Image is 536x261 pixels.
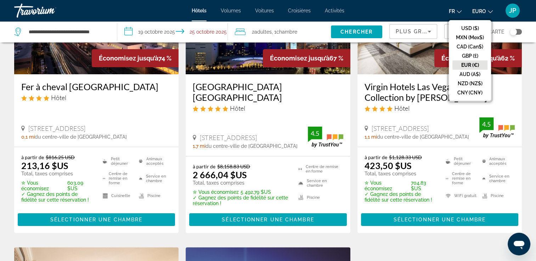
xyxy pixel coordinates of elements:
[307,179,343,188] font: Service en chambre
[365,180,409,191] span: ✮ Vous économisez
[14,1,85,20] a: Travorium
[479,120,493,128] div: 4.5
[365,160,411,171] ins: 423,50 $US
[21,94,171,101] div: Hôtel 4 étoiles
[193,81,343,103] h3: [GEOGRAPHIC_DATA] [GEOGRAPHIC_DATA]
[255,8,274,13] a: Voitures
[193,169,247,180] ins: 2 666,04 $US
[395,27,431,36] mat-select: Trier par
[21,191,94,203] p: ✓ Gagnez des points de fidélité sur cette réservation !
[67,180,94,191] font: 603,09 $US
[434,49,522,67] div: 62 %
[472,6,493,16] button: Changer de devise
[193,195,289,206] p: ✓ Gagnez des points de fidélité sur cette réservation !
[263,49,350,67] div: 67 %
[488,27,504,37] span: Carte
[272,29,276,35] font: , 1
[21,160,68,171] ins: 213,16 $US
[189,213,346,226] button: Sélectionner une chambre
[365,134,377,140] span: 1,1 mi
[252,29,254,35] font: 2
[365,81,515,103] a: Virgin Hotels Las Vegas Curio Collection by [PERSON_NAME]
[92,49,179,67] div: 74 %
[50,217,142,222] span: Sélectionner une chambre
[509,7,516,14] span: JP
[394,217,486,222] span: Sélectionner une chambre
[21,180,66,191] span: ✮ Vous économisez
[411,180,437,191] font: 704,83 $US
[372,124,429,132] span: [STREET_ADDRESS]
[18,213,175,226] button: Sélectionner une chambre
[452,33,487,42] button: MXN (Mex$)
[452,70,487,79] button: AUD (A$)
[189,215,346,223] a: Sélectionner une chambre
[361,215,518,223] a: Sélectionner une chambre
[46,154,75,160] del: $816.25 USD
[395,29,480,34] span: Plus grandes économies
[452,88,487,97] button: CNY (CN¥)
[365,104,515,112] div: Hôtel 4 étoiles
[270,54,329,62] span: Économisez jusqu’à
[449,6,462,16] button: Changer la langue
[28,27,106,37] input: Rechercher une destination hôtelière
[454,157,479,166] font: Petit déjeuner
[18,215,175,223] a: Sélectionner une chambre
[452,60,487,70] button: EUR (€)
[288,8,311,13] a: Croisières
[51,94,66,101] span: Hôtel
[221,8,241,13] span: Volumes
[193,189,239,195] span: ✮ Vous économisez
[331,25,383,38] button: Rechercher
[489,174,515,183] font: Service en chambre
[241,189,271,195] font: 5 492,79 $US
[340,29,373,35] span: Chercher
[503,3,522,18] button: Menu utilisateur
[28,124,85,132] span: [STREET_ADDRESS]
[365,171,437,176] p: Total, taxes comprises
[452,24,487,33] button: USD ($)
[504,29,522,35] button: Basculer la carte
[205,143,298,149] span: du centre-ville de [GEOGRAPHIC_DATA]
[394,104,410,112] span: Hôtel
[452,79,487,88] button: NZD (NZ$)
[389,154,422,160] del: $1,128.33 USD
[109,172,135,185] font: Centre de remise en forme
[35,134,127,140] span: du centre-ville de [GEOGRAPHIC_DATA]
[21,171,94,176] p: Total, taxes comprises
[308,129,322,138] div: 4.5
[306,164,343,174] font: Centre de remise en forme
[452,42,487,51] button: CAD (Can$)
[325,8,344,13] a: Activités
[441,54,501,62] span: Économisez jusqu’à
[230,104,245,112] span: Hôtel
[276,29,297,35] span: Chambre
[99,54,158,62] span: Économisez jusqu’à
[21,154,44,160] span: à partir de
[192,8,207,13] a: Hôtels
[365,191,437,203] p: ✓ Gagnez des points de fidélité sur cette réservation !
[508,233,530,255] iframe: Bouton de lancement de la fenêtre de messagerie
[454,193,476,198] font: WiFi gratuit
[193,180,289,186] p: Total, taxes comprises
[193,104,343,112] div: Hôtel 5 étoiles
[452,51,487,60] button: GBP (£)
[377,134,469,140] span: du centre-ville de [GEOGRAPHIC_DATA]
[111,193,130,198] font: Cuisinette
[452,172,479,185] font: Centre de remise en forme
[489,157,515,166] font: Animaux acceptés
[449,8,455,14] span: Fr
[307,195,320,200] font: Piscine
[111,157,135,166] font: Petit déjeuner
[254,29,272,35] span: Adultes
[222,217,314,222] span: Sélectionner une chambre
[217,163,250,169] del: $8,158.83 USD
[479,117,515,138] img: Badge d’évaluation client TrustYou
[146,174,172,183] font: Service en chambre
[21,81,171,92] h3: Fer à cheval [GEOGRAPHIC_DATA]
[200,134,257,141] span: [STREET_ADDRESS]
